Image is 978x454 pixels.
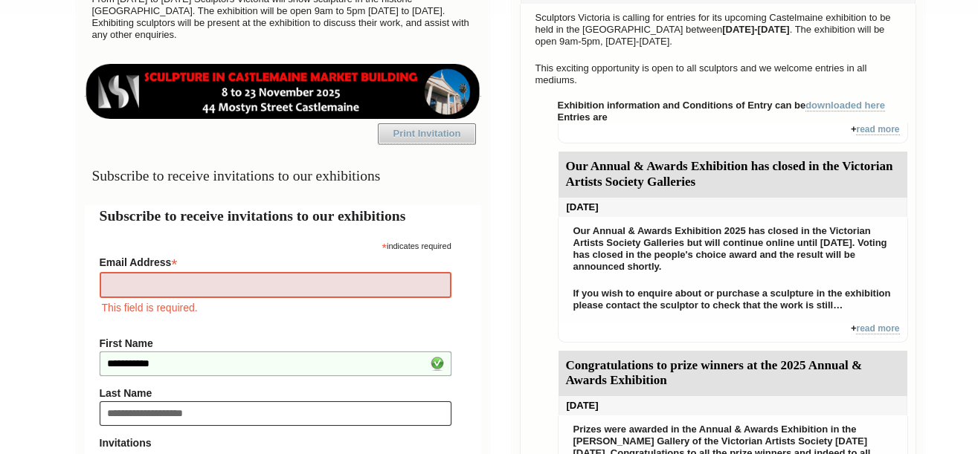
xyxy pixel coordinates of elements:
[558,123,908,143] div: +
[566,284,900,315] p: If you wish to enquire about or purchase a sculpture in the exhibition please contact the sculpto...
[558,100,886,111] strong: Exhibition information and Conditions of Entry can be
[559,396,907,415] div: [DATE]
[100,252,451,270] label: Email Address
[85,64,481,119] img: castlemaine-ldrbd25v2.png
[100,387,451,399] label: Last Name
[559,152,907,198] div: Our Annual & Awards Exhibition has closed in the Victorian Artists Society Galleries
[100,299,451,316] div: This field is required.
[856,323,899,334] a: read more
[528,59,908,90] p: This exciting opportunity is open to all sculptors and we welcome entries in all mediums.
[805,100,885,111] a: downloaded here
[558,322,908,343] div: +
[100,238,451,252] div: indicates required
[100,437,451,449] strong: Invitations
[559,198,907,217] div: [DATE]
[85,161,481,190] h3: Subscribe to receive invitations to our exhibitions
[559,351,907,397] div: Congratulations to prize winners at the 2025 Annual & Awards Exhibition
[566,221,900,276] p: Our Annual & Awards Exhibition 2025 has closed in the Victorian Artists Society Galleries but wil...
[722,24,790,35] strong: [DATE]-[DATE]
[856,124,899,135] a: read more
[528,8,908,51] p: Sculptors Victoria is calling for entries for its upcoming Castelmaine exhibition to be held in t...
[100,205,466,227] h2: Subscribe to receive invitations to our exhibitions
[100,337,451,349] label: First Name
[378,123,476,144] a: Print Invitation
